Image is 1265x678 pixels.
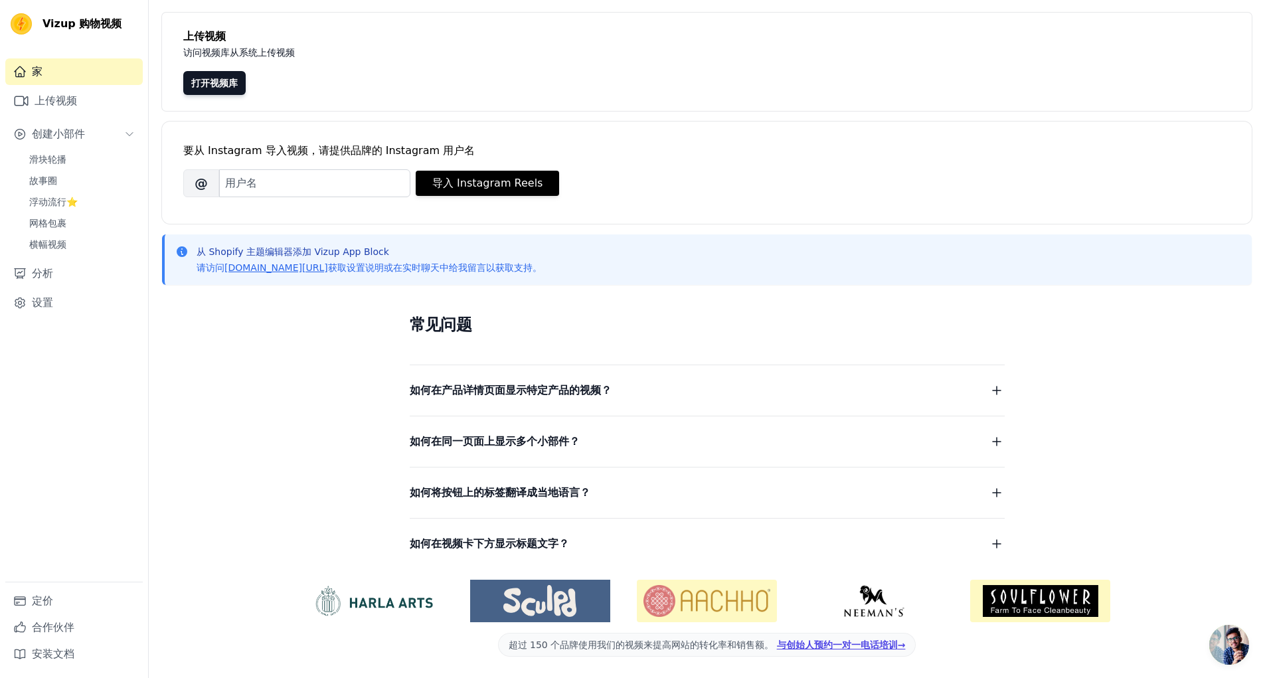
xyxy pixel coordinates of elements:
[29,239,66,250] font: 横幅视频
[224,262,328,273] a: [DOMAIN_NAME][URL]
[42,17,122,30] font: Vizup 购物视频
[29,197,78,207] font: 浮动流行⭐
[32,296,53,309] font: 设置
[5,58,143,85] a: 家
[183,30,226,42] font: 上传视频
[328,262,542,273] font: 获取设置说明或在实时聊天中给我留言以获取支持。
[5,88,143,114] a: 上传视频
[191,78,238,88] font: 打开视频库
[5,260,143,287] a: 分析
[32,127,85,140] font: 创建小部件
[803,585,944,617] img: 尼曼
[197,246,389,257] font: 从 Shopify 主题编辑器添加 Vizup App Block
[970,580,1110,622] img: 灵魂花
[32,594,53,607] font: 定价
[470,585,610,617] img: Sculpd US
[410,315,472,334] font: 常见问题
[410,483,1005,502] button: 如何将按钮上的标签翻译成当地语言？
[21,214,143,232] a: 网格包裹
[5,588,143,614] a: 定价
[21,235,143,254] a: 横幅视频
[410,384,612,396] font: 如何在产品详情页面显示特定产品的视频？
[5,290,143,316] a: 设置
[432,177,543,189] font: 导入 Instagram Reels
[183,47,295,58] font: 访问视频库从系统上传视频
[303,585,444,617] img: 哈拉艺术
[197,262,224,273] font: 请访问
[183,71,246,95] a: 打开视频库
[29,154,66,165] font: 滑块轮播
[183,144,475,157] font: 要从 Instagram 导入视频，请提供品牌的 Instagram 用户名
[410,486,590,499] font: 如何将按钮上的标签翻译成当地语言？
[11,13,32,35] img: Vizup
[637,580,777,622] img: 阿霍
[777,639,906,650] a: 与创始人预约一对一电话培训
[29,218,66,228] font: 网格包裹
[5,121,143,147] button: 创建小部件
[195,175,208,191] font: @
[410,381,1005,400] button: 如何在产品详情页面显示特定产品的视频？
[32,65,42,78] font: 家
[32,267,53,280] font: 分析
[32,621,74,634] font: 合作伙伴
[32,647,74,660] font: 安装文档
[35,94,77,107] font: 上传视频
[21,150,143,169] a: 滑块轮播
[410,537,569,550] font: 如何在视频卡下方显示标题文字？
[21,171,143,190] a: 故事圈
[29,175,57,186] font: 故事圈
[219,169,410,197] input: 用户名
[1209,625,1249,665] a: Open chat
[21,193,143,211] a: 浮动流行⭐
[416,171,559,196] button: 导入 Instagram Reels
[410,432,1005,451] button: 如何在同一页面上显示多个小部件？
[410,435,580,448] font: 如何在同一页面上显示多个小部件？
[5,641,143,667] a: 安装文档
[5,614,143,641] a: 合作伙伴
[410,535,1005,553] button: 如何在视频卡下方显示标题文字？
